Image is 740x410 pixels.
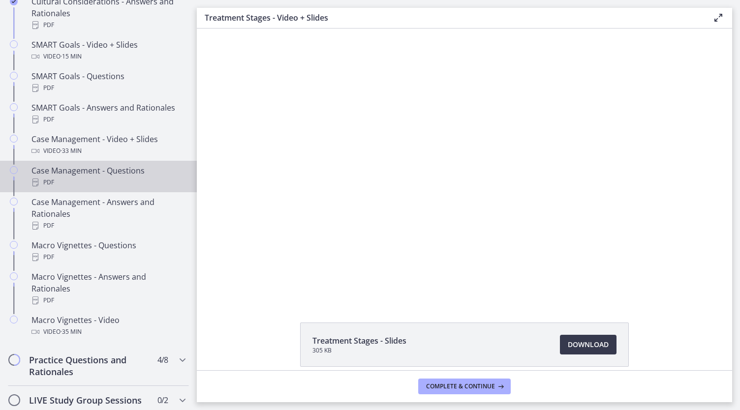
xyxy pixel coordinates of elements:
div: Video [31,326,185,338]
div: PDF [31,294,185,306]
h2: LIVE Study Group Sessions [29,394,149,406]
span: Treatment Stages - Slides [312,335,406,347]
h2: Practice Questions and Rationales [29,354,149,378]
div: Video [31,51,185,62]
div: PDF [31,114,185,125]
div: Macro Vignettes - Video [31,314,185,338]
div: Macro Vignettes - Answers and Rationales [31,271,185,306]
div: PDF [31,19,185,31]
span: 0 / 2 [157,394,168,406]
a: Download [560,335,617,354]
div: Case Management - Video + Slides [31,133,185,157]
span: · 35 min [61,326,82,338]
iframe: Video Lesson [197,29,732,300]
div: Macro Vignettes - Questions [31,239,185,263]
span: Complete & continue [426,382,495,390]
div: PDF [31,220,185,232]
div: PDF [31,251,185,263]
div: PDF [31,82,185,94]
h3: Treatment Stages - Video + Slides [205,12,697,24]
span: 4 / 8 [157,354,168,366]
div: Case Management - Questions [31,165,185,188]
button: Complete & continue [418,379,511,394]
span: · 15 min [61,51,82,62]
span: · 33 min [61,145,82,157]
div: PDF [31,176,185,188]
div: SMART Goals - Video + Slides [31,39,185,62]
div: Video [31,145,185,157]
div: Case Management - Answers and Rationales [31,196,185,232]
div: SMART Goals - Answers and Rationales [31,102,185,125]
span: 305 KB [312,347,406,354]
span: Download [568,339,609,351]
div: SMART Goals - Questions [31,70,185,94]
